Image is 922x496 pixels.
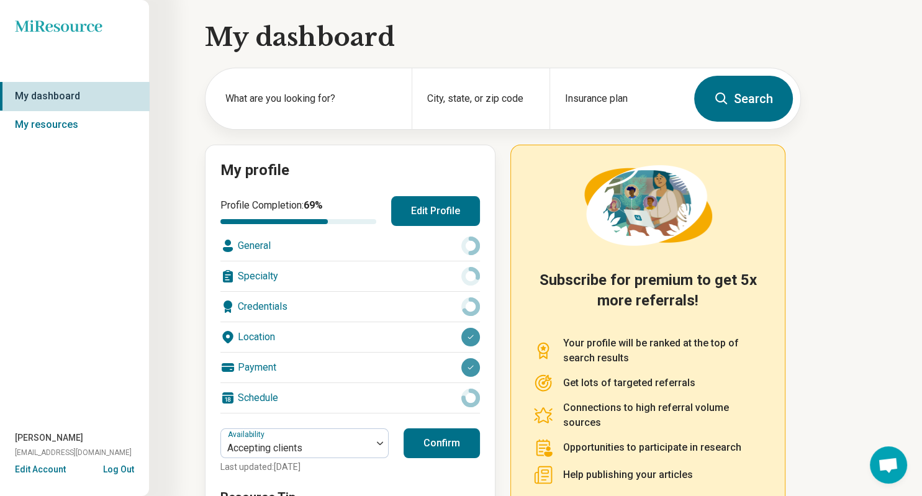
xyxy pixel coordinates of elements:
div: Profile Completion: [220,198,376,224]
span: 69 % [304,199,323,211]
h1: My dashboard [205,20,801,55]
button: Edit Account [15,463,66,476]
button: Confirm [404,428,480,458]
div: Payment [220,353,480,382]
p: Your profile will be ranked at the top of search results [563,336,762,366]
h2: My profile [220,160,480,181]
h2: Subscribe for premium to get 5x more referrals! [533,270,762,321]
p: Connections to high referral volume sources [563,400,762,430]
label: What are you looking for? [225,91,397,106]
p: Opportunities to participate in research [563,440,741,455]
div: Specialty [220,261,480,291]
span: [EMAIL_ADDRESS][DOMAIN_NAME] [15,447,132,458]
div: Location [220,322,480,352]
div: Schedule [220,383,480,413]
button: Log Out [103,463,134,473]
div: Open chat [870,446,907,484]
span: [PERSON_NAME] [15,431,83,444]
button: Edit Profile [391,196,480,226]
p: Last updated: [DATE] [220,461,389,474]
label: Availability [228,430,267,439]
p: Get lots of targeted referrals [563,376,695,390]
p: Help publishing your articles [563,467,693,482]
div: Credentials [220,292,480,322]
div: General [220,231,480,261]
button: Search [694,76,793,122]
